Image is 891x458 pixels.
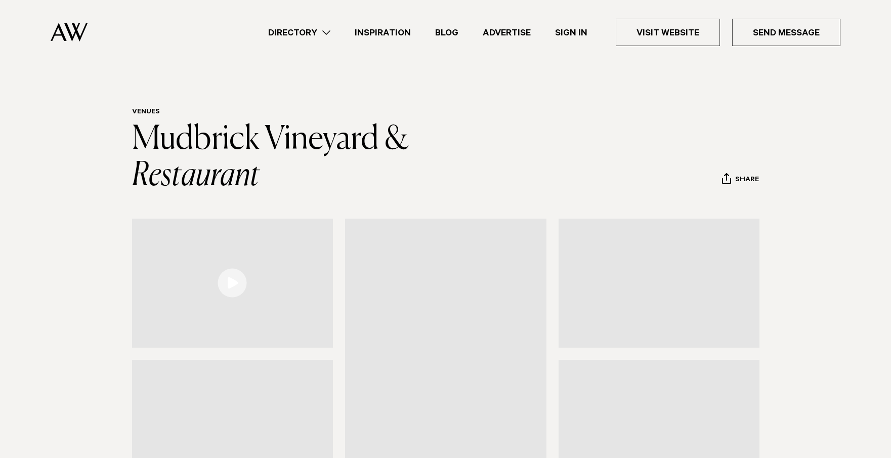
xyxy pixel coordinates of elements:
a: Sign In [543,26,600,39]
a: Blog [423,26,471,39]
a: Inspiration [343,26,423,39]
img: Auckland Weddings Logo [51,23,88,41]
span: Share [735,176,759,185]
button: Share [722,173,759,188]
a: Visit Website [616,19,720,46]
a: Advertise [471,26,543,39]
a: Send Message [732,19,840,46]
a: Directory [256,26,343,39]
a: Venues [132,108,160,116]
a: Mudbrick Vineyard & Restaurant [132,123,414,192]
a: waiheke wedding ceremony [559,219,760,348]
